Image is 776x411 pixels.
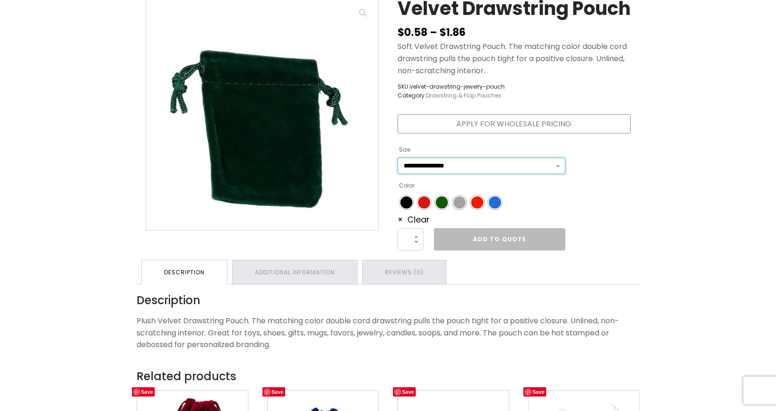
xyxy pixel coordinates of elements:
[430,25,437,40] span: –
[137,368,640,385] h2: Related products
[137,315,640,351] p: Plush Velvet Drawstring Pouch. The matching color double cord drawstring pulls the pouch tight fo...
[398,214,430,225] a: Clear options
[470,195,484,209] li: Red
[434,228,565,251] a: Add to Quote
[398,25,427,40] bdi: 0.58
[426,91,501,99] a: Drawstring & Flap Pouches
[132,387,155,397] a: Save
[440,25,446,40] span: $
[440,25,466,40] bdi: 1.86
[435,195,449,209] li: Green
[355,5,371,21] a: View full-screen image gallery
[398,41,631,77] p: Soft Velvet Drawstring Pouch. The matching color double cord drawstring pulls the pouch tight for...
[142,260,227,284] a: Description
[398,194,565,211] ul: Color
[399,142,410,157] label: Size
[523,387,547,397] a: Save
[398,25,404,40] span: $
[453,195,467,209] li: Grey
[399,195,413,209] li: Black
[137,294,640,307] h2: Description
[398,82,505,91] span: SKU:
[398,228,424,251] input: Product quantity
[488,195,502,209] li: Royal Blue
[398,91,505,100] span: Category:
[393,387,416,397] a: Save
[262,387,286,397] a: Save
[410,83,505,91] span: velvet-drawstring-jewelry-pouch
[363,260,446,284] a: Reviews (0)
[399,178,414,193] label: Color
[417,195,431,209] li: Burgundy
[233,260,357,284] a: Additional information
[398,114,631,134] a: Apply for Wholesale Pricing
